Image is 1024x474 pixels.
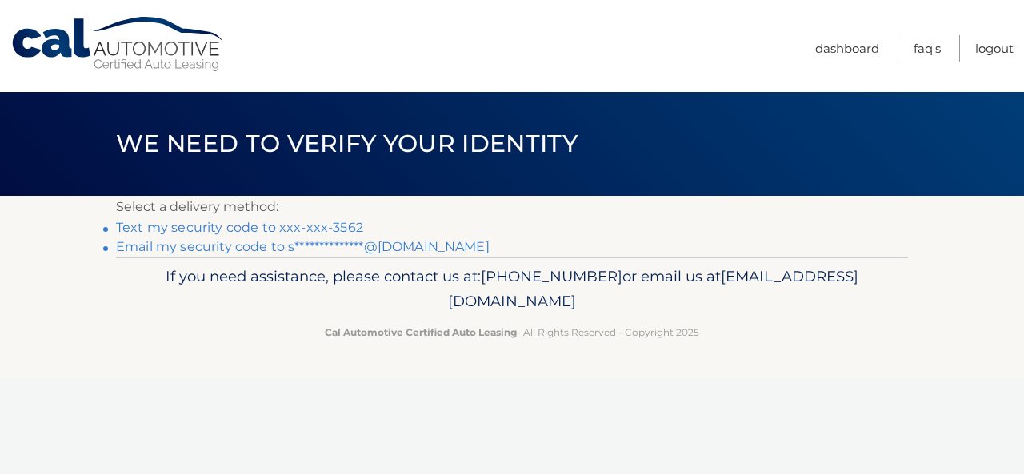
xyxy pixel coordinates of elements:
[126,324,898,341] p: - All Rights Reserved - Copyright 2025
[116,220,363,235] a: Text my security code to xxx-xxx-3562
[914,35,941,62] a: FAQ's
[325,326,517,338] strong: Cal Automotive Certified Auto Leasing
[126,264,898,315] p: If you need assistance, please contact us at: or email us at
[815,35,879,62] a: Dashboard
[116,129,578,158] span: We need to verify your identity
[116,196,908,218] p: Select a delivery method:
[481,267,622,285] span: [PHONE_NUMBER]
[10,16,226,73] a: Cal Automotive
[975,35,1014,62] a: Logout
